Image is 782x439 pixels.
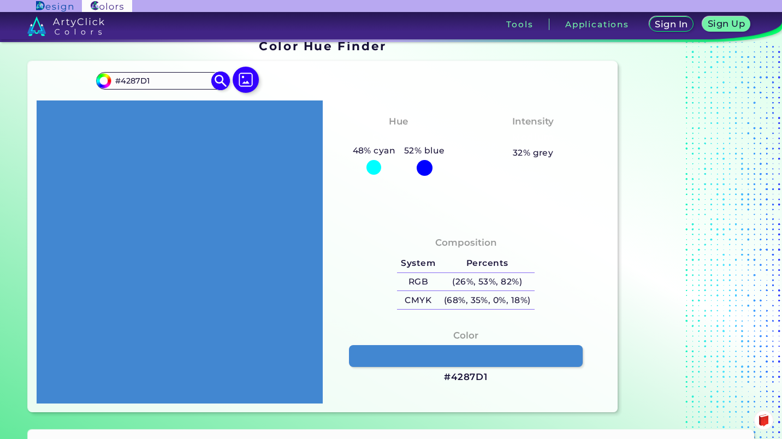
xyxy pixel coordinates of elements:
img: logo_artyclick_colors_white.svg [27,16,104,36]
img: icon picture [233,67,259,93]
h4: Color [453,328,478,343]
a: Sign In [651,17,691,31]
h3: Tools [506,20,533,28]
input: type color.. [111,73,213,88]
h5: 32% grey [513,146,554,160]
h4: Composition [435,235,497,251]
h5: Percents [440,254,535,272]
h3: Applications [565,20,629,28]
h5: 52% blue [400,144,449,158]
iframe: Advertisement [622,35,759,417]
a: Sign Up [705,17,748,31]
h3: Cyan-Blue [368,131,429,144]
h4: Hue [389,114,408,129]
h5: Sign In [656,20,686,28]
img: ArtyClick Design logo [36,1,73,11]
h3: Medium [507,131,559,144]
h4: Intensity [512,114,554,129]
h1: Color Hue Finder [259,38,386,54]
h5: Sign Up [709,20,743,28]
h5: RGB [397,273,440,291]
img: icon search [211,71,230,90]
h5: (26%, 53%, 82%) [440,273,535,291]
h5: (68%, 35%, 0%, 18%) [440,291,535,309]
h5: 48% cyan [348,144,400,158]
h3: #4287D1 [444,371,488,384]
h5: System [397,254,440,272]
h5: CMYK [397,291,440,309]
